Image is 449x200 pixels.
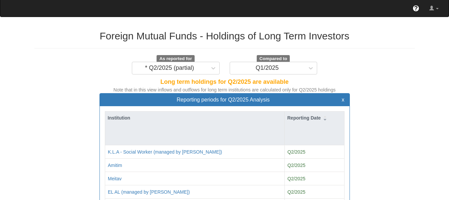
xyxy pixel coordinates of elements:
[287,189,342,195] div: Q2/2025
[177,97,269,103] span: Reporting periods for Q2/2025 Analysis
[285,112,344,124] div: Reporting Date
[34,30,415,41] h2: Foreign Mutual Funds - Holdings of Long Term Investors
[108,162,122,169] button: Amitim
[157,55,195,62] span: As reported for
[34,78,415,86] div: Long term holdings for Q2/2025 are available
[105,112,284,124] div: Institution
[256,65,279,71] div: Q1/2025
[414,5,418,12] span: ?
[108,149,222,155] button: K.L.A - Social Worker (managed by [PERSON_NAME])
[287,162,342,169] div: Q2/2025
[287,175,342,182] div: Q2/2025
[145,65,194,71] div: * Q2/2025 (partial)
[257,55,290,62] span: Compared to
[287,149,342,155] div: Q2/2025
[342,97,345,103] button: x
[108,175,122,182] button: Meitav
[108,189,190,195] button: EL AL (managed by [PERSON_NAME])
[34,86,415,93] div: Note that in this view inflows and outflows for long term institutions are calculated only for Q2...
